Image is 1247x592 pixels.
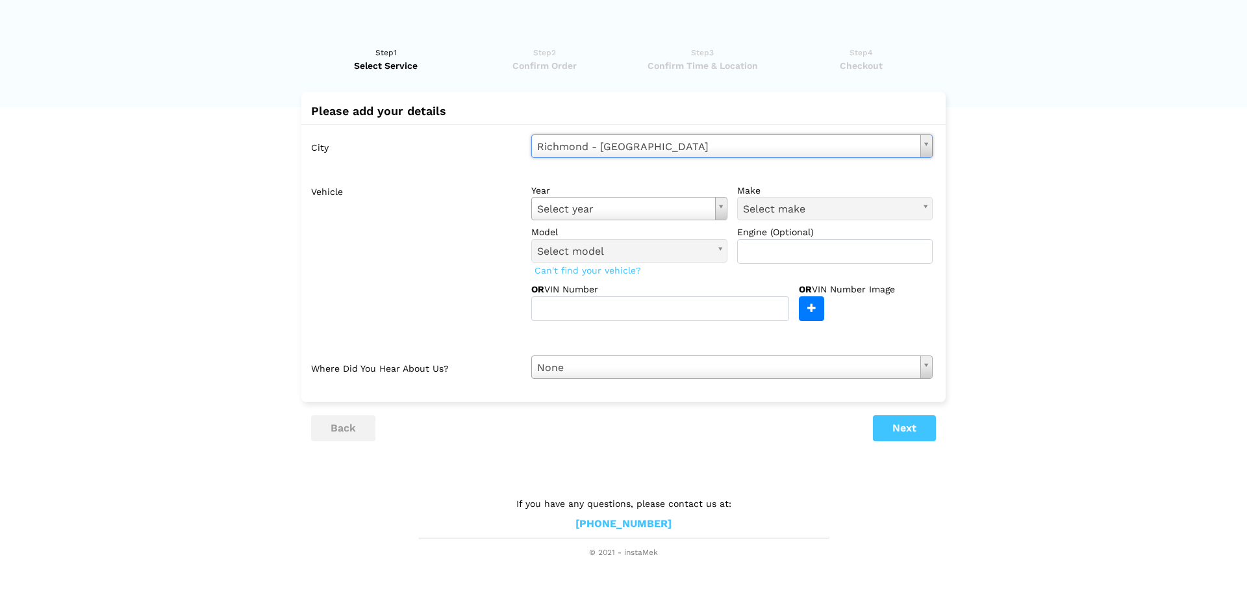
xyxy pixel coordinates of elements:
[575,517,672,531] a: [PHONE_NUMBER]
[531,283,638,296] label: VIN Number
[311,59,461,72] span: Select Service
[537,138,915,155] span: Richmond - [GEOGRAPHIC_DATA]
[786,46,936,72] a: Step4
[799,284,812,294] strong: OR
[737,225,933,238] label: Engine (Optional)
[737,184,933,197] label: make
[531,184,727,197] label: year
[311,415,375,441] button: back
[531,239,727,263] a: Select model
[531,135,933,158] a: Richmond - [GEOGRAPHIC_DATA]
[419,548,828,558] span: © 2021 - instaMek
[537,201,710,218] span: Select year
[537,243,710,260] span: Select model
[311,135,522,158] label: City
[311,179,522,321] label: Vehicle
[470,46,620,72] a: Step2
[743,201,916,218] span: Select make
[311,46,461,72] a: Step1
[311,355,522,379] label: Where did you hear about us?
[531,284,544,294] strong: OR
[737,197,933,220] a: Select make
[311,105,936,118] h2: Please add your details
[419,496,828,511] p: If you have any questions, please contact us at:
[799,283,923,296] label: VIN Number Image
[873,415,936,441] button: Next
[470,59,620,72] span: Confirm Order
[627,46,777,72] a: Step3
[531,197,727,220] a: Select year
[531,355,933,379] a: None
[531,262,644,279] span: Can't find your vehicle?
[531,225,727,238] label: model
[627,59,777,72] span: Confirm Time & Location
[537,359,915,376] span: None
[786,59,936,72] span: Checkout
